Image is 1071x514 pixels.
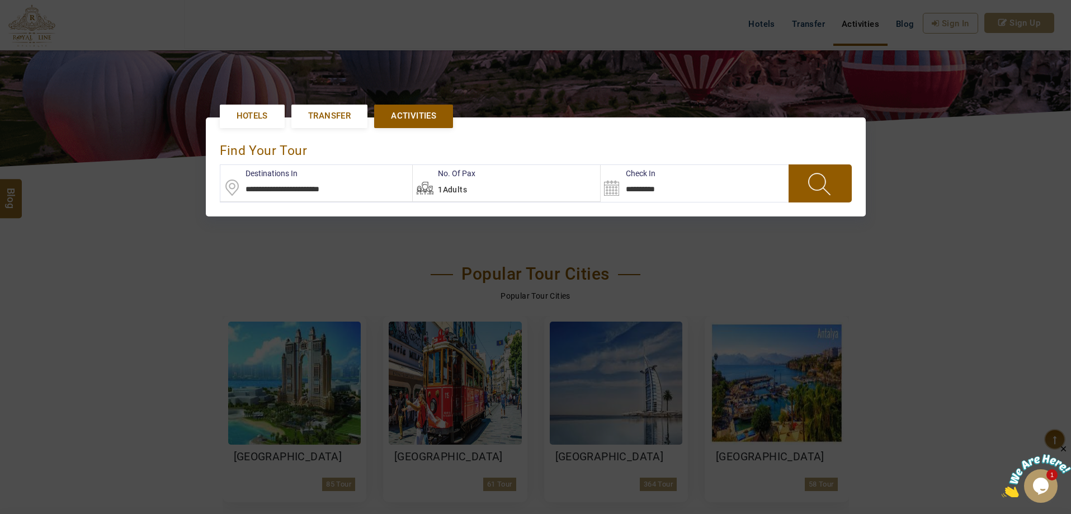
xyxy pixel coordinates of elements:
[220,168,298,179] label: Destinations In
[391,110,436,122] span: Activities
[237,110,268,122] span: Hotels
[220,105,285,128] a: Hotels
[220,131,852,164] div: find your Tour
[374,105,453,128] a: Activities
[291,105,367,128] a: Transfer
[438,185,467,194] span: 1Adults
[413,168,475,179] label: No. Of Pax
[1002,444,1071,497] iframe: chat widget
[601,168,655,179] label: Check In
[308,110,351,122] span: Transfer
